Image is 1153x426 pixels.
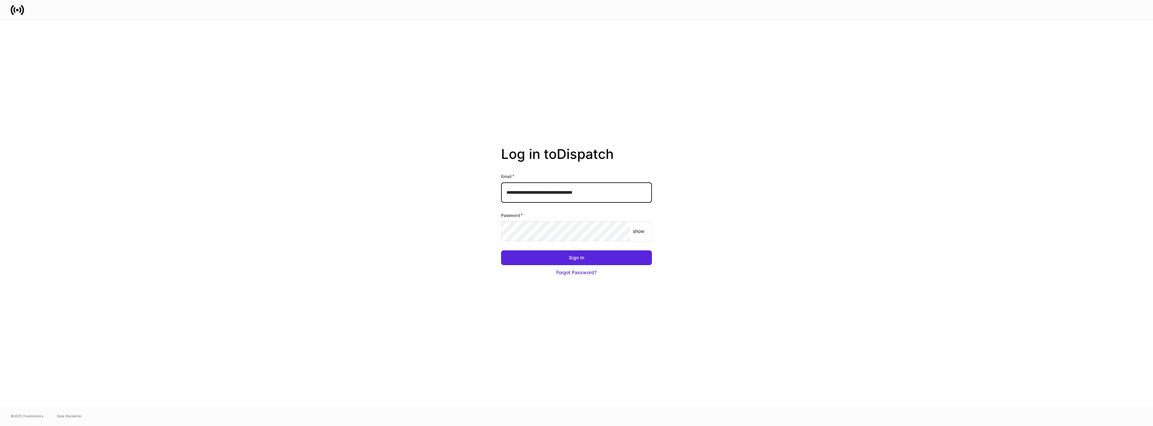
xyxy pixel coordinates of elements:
button: Forgot Password? [501,265,652,280]
h6: Password [501,212,523,219]
span: © 2025 OneAdvisory [11,413,44,419]
h6: Email [501,173,514,180]
a: Data Disclaimer [57,413,82,419]
div: Forgot Password? [556,269,597,276]
button: Sign In [501,250,652,265]
div: Sign In [569,254,584,261]
p: show [633,228,644,235]
h2: Log in to Dispatch [501,146,652,173]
